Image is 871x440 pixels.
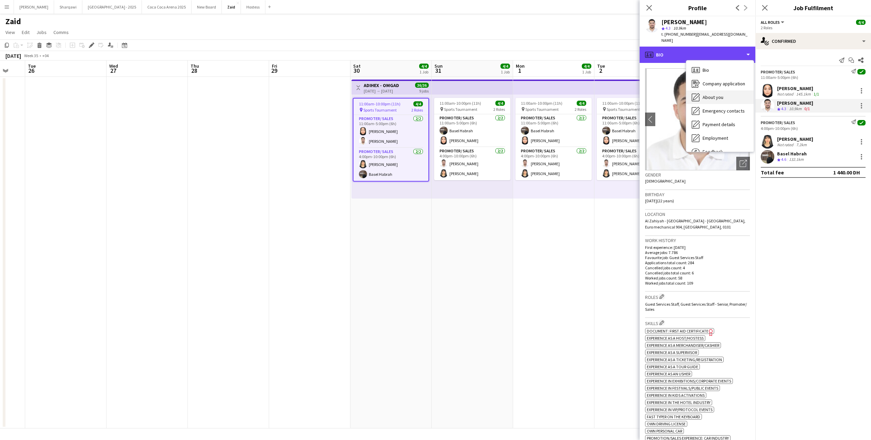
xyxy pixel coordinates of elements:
div: Not rated [777,91,795,97]
span: 4/4 [500,64,510,69]
app-skills-label: 1/1 [814,91,819,97]
span: Edit [22,29,30,35]
span: Experience as an Usher [647,371,690,376]
span: 4.3 [781,106,786,111]
span: Experience in Kids Activations [647,393,705,398]
button: New Board [192,0,222,14]
div: 1 Job [420,69,428,74]
span: 4/4 [577,101,586,106]
span: Thu [191,63,199,69]
span: t. [PHONE_NUMBER] [661,32,697,37]
div: 132.1km [788,157,805,163]
button: All roles [761,20,785,25]
a: Jobs [34,28,49,37]
span: Experience as a Ticketing/Registration [647,357,722,362]
span: Company application [703,81,745,87]
a: View [3,28,18,37]
span: Wed [109,63,118,69]
span: 31 [433,67,443,74]
button: Hostess [241,0,265,14]
span: Experience in Festivals/Public Events [647,386,718,391]
span: Week 35 [22,53,39,58]
h1: Zaid [5,16,21,27]
h3: ADIHEX - OMGAD [364,82,399,88]
p: Favourite job: Guest Services Staff [645,255,750,260]
span: Fast Typer on the Keyboard [647,414,700,419]
button: [PERSON_NAME] [14,0,54,14]
span: Guest Services Staff, Guest Services Staff - Senior, Promoter/ Sales [645,302,747,312]
div: +04 [42,53,49,58]
div: 4:00pm-10:00pm (6h) [761,126,866,131]
span: Sports Tournament [525,107,559,112]
span: 11:00am-10:00pm (11h) [440,101,481,106]
div: Payment details [686,118,754,131]
span: Bio [703,67,709,73]
p: Cancelled jobs count: 4 [645,265,750,270]
app-card-role: Promoter/ Sales2/211:00am-5:00pm (6h)[PERSON_NAME][PERSON_NAME] [354,115,428,148]
span: About you [703,94,723,100]
div: Bio [640,47,755,63]
span: 4/4 [413,101,423,106]
p: Average jobs: 7.786 [645,250,750,255]
span: 4.3 [665,26,671,31]
app-card-role: Promoter/ Sales2/24:00pm-10:00pm (6h)[PERSON_NAME]Basel Habrah [354,148,428,181]
span: Document: First Aid Certificate [647,328,708,334]
app-card-role: Promoter/ Sales2/211:00am-5:00pm (6h)Basel Habrah[PERSON_NAME] [515,114,592,147]
span: Experience as a Host/Hostess [647,336,704,341]
div: 10.9km [788,106,803,112]
div: Not rated [777,142,795,147]
p: Applications total count: 284 [645,260,750,265]
span: 11:00am-10:00pm (11h) [602,101,644,106]
div: [PERSON_NAME] [777,85,820,91]
div: 7.2km [795,142,808,147]
div: 9 jobs [419,88,429,94]
div: 2 Roles [761,25,866,30]
div: [PERSON_NAME] [777,100,813,106]
span: Al Zahiyah - [GEOGRAPHIC_DATA] - [GEOGRAPHIC_DATA], Euro mechanical 904, [GEOGRAPHIC_DATA], 0101 [645,218,745,230]
app-card-role: Promoter/ Sales2/211:00am-5:00pm (6h)Basel Habrah[PERSON_NAME] [434,114,510,147]
span: 28 [190,67,199,74]
div: 11:00am-5:00pm (6h) [761,75,866,80]
span: Experience as a Tour Guide [647,364,698,369]
span: Employment [703,135,728,141]
app-job-card: 11:00am-10:00pm (11h)4/4 Sports Tournament2 RolesPromoter/ Sales2/211:00am-5:00pm (6h)Basel Habra... [597,98,673,180]
span: [DATE] (22 years) [645,198,674,203]
span: 1 [515,67,525,74]
span: Mon [516,63,525,69]
span: 2 [596,67,605,74]
span: 10.9km [672,26,687,31]
div: Total fee [761,169,784,176]
app-card-role: Promoter/ Sales2/24:00pm-10:00pm (6h)[PERSON_NAME][PERSON_NAME] [515,147,592,180]
h3: Work history [645,237,750,243]
span: | [EMAIL_ADDRESS][DOMAIN_NAME] [661,32,747,43]
span: Jobs [36,29,47,35]
div: 11:00am-10:00pm (11h)4/4 Sports Tournament2 RolesPromoter/ Sales2/211:00am-5:00pm (6h)[PERSON_NAM... [353,98,429,182]
div: Confirmed [755,33,871,49]
span: 26 [27,67,36,74]
span: 4/4 [582,64,591,69]
div: [DATE] → [DATE] [364,88,399,94]
a: Edit [19,28,32,37]
app-job-card: 11:00am-10:00pm (11h)4/4 Sports Tournament2 RolesPromoter/ Sales2/211:00am-5:00pm (6h)Basel Habra... [434,98,510,180]
span: Sports Tournament [607,107,640,112]
div: Open photos pop-in [736,157,750,170]
span: Experience as a Supervisor [647,350,697,355]
h3: Skills [645,319,750,326]
app-card-role: Promoter/ Sales2/211:00am-5:00pm (6h)Basel Habrah[PERSON_NAME] [597,114,673,147]
div: Promoter/ Sales [761,69,795,74]
div: Basel Habrah [777,151,807,157]
div: 1 440.00 DH [833,169,860,176]
div: Bio [686,63,754,77]
span: 36/36 [415,83,429,88]
h3: Profile [640,3,755,12]
span: Sun [434,63,443,69]
span: View [5,29,15,35]
button: [GEOGRAPHIC_DATA] - 2025 [82,0,142,14]
span: 4/4 [419,64,429,69]
span: Own Personal Car [647,428,682,434]
div: Feedback [686,145,754,158]
div: Emergency contacts [686,104,754,118]
app-job-card: 11:00am-10:00pm (11h)4/4 Sports Tournament2 RolesPromoter/ Sales2/211:00am-5:00pm (6h)Basel Habra... [515,98,592,180]
span: Experience in The Hotel Industry [647,400,710,405]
